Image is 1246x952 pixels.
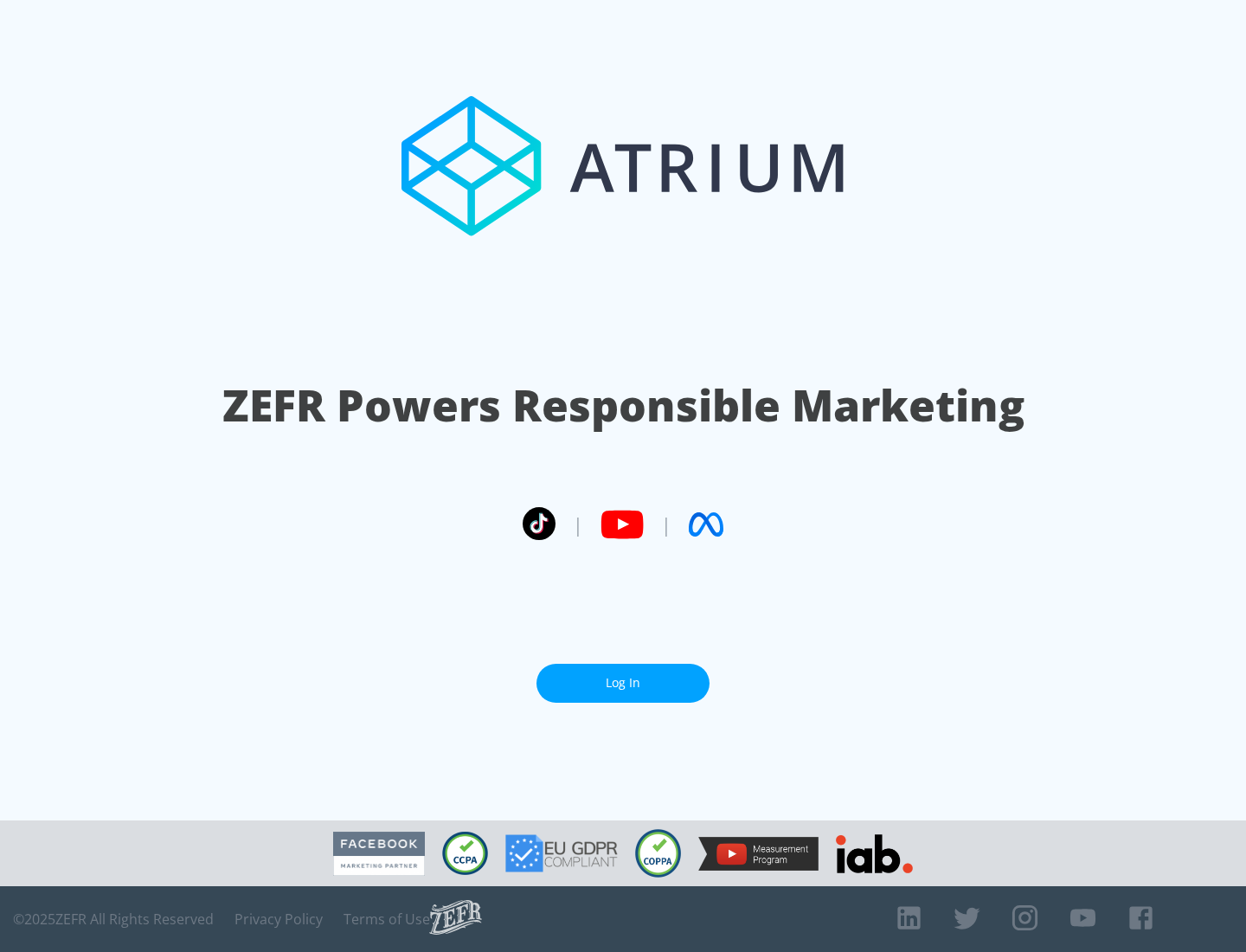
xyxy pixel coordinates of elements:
img: Facebook Marketing Partner [333,832,425,876]
span: | [661,511,671,537]
span: | [573,511,583,537]
h1: ZEFR Powers Responsible Marketing [222,376,1024,435]
a: Privacy Policy [234,910,323,928]
img: IAB [836,834,913,873]
img: GDPR Compliant [505,834,618,872]
img: YouTube Measurement Program [698,837,819,871]
span: © 2025 ZEFR All Rights Reserved [13,910,214,928]
img: COPPA Compliant [635,829,681,878]
a: Log In [536,664,710,703]
img: CCPA Compliant [442,832,488,875]
a: Terms of Use [344,910,430,928]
